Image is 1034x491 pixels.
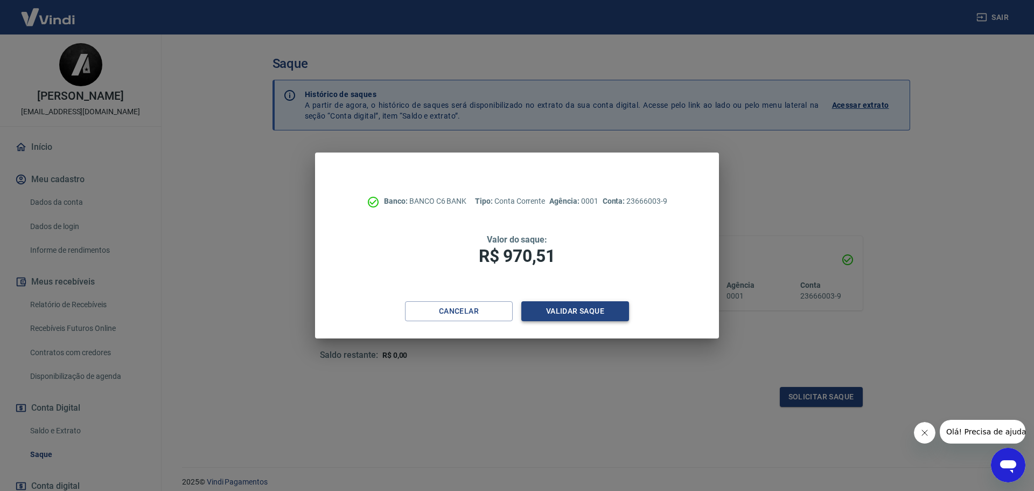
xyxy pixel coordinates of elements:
span: Olá! Precisa de ajuda? [6,8,90,16]
p: BANCO C6 BANK [384,196,466,207]
span: Agência: [549,197,581,205]
p: Conta Corrente [475,196,545,207]
span: Valor do saque: [487,234,547,245]
iframe: Botão para abrir a janela de mensagens [991,448,1025,482]
button: Validar saque [521,301,629,321]
p: 23666003-9 [603,196,667,207]
button: Cancelar [405,301,513,321]
span: Tipo: [475,197,494,205]
p: 0001 [549,196,598,207]
span: Conta: [603,197,627,205]
iframe: Fechar mensagem [914,422,935,444]
span: R$ 970,51 [479,246,555,266]
iframe: Mensagem da empresa [940,420,1025,444]
span: Banco: [384,197,409,205]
